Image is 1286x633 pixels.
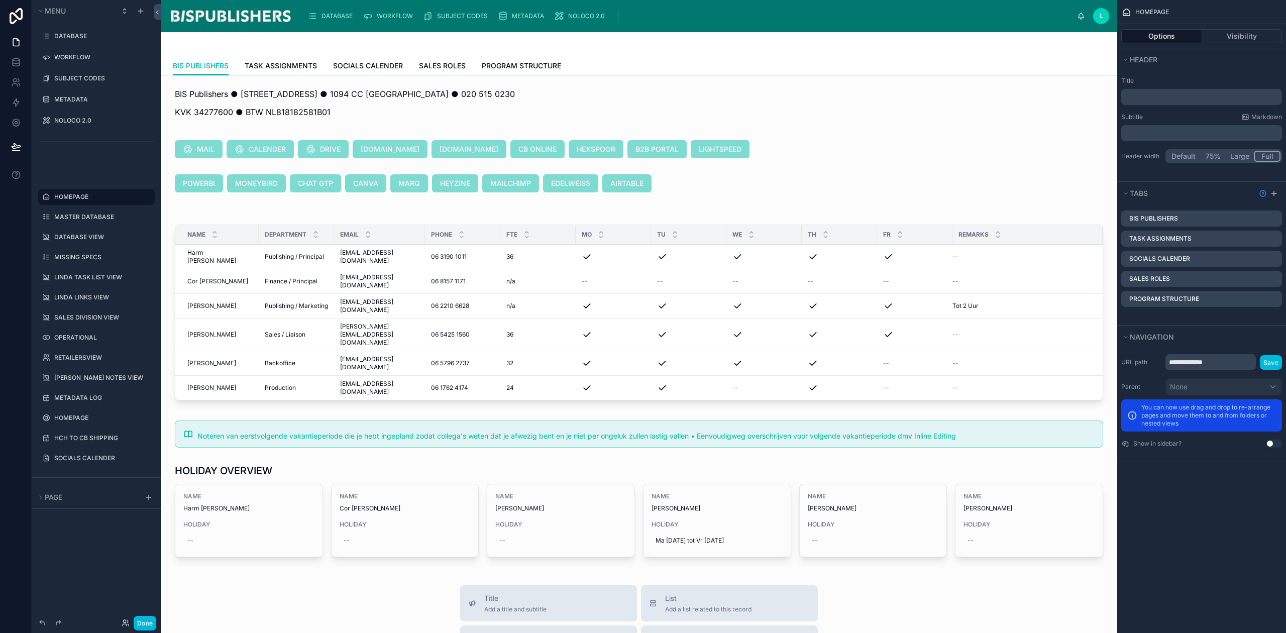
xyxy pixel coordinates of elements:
[340,231,359,239] span: EMAIL
[1129,215,1178,223] label: BIS PUBLISHERS
[1259,189,1267,197] svg: Show help information
[1121,330,1276,344] button: Navigation
[1241,113,1282,121] a: Markdown
[54,273,149,281] label: LINDA TASK LIST VIEW
[437,12,488,20] span: SUBJECT CODES
[1130,333,1174,341] span: Navigation
[54,354,149,362] label: RETAILERSVIEW
[1129,255,1190,263] label: SOCIALS CALENDER
[1130,55,1157,64] span: Header
[54,414,149,422] label: HOMEPAGE
[1121,77,1282,85] label: Title
[1129,235,1192,243] label: TASK ASSIGNMENTS
[732,231,742,239] span: WE
[484,605,547,613] span: Add a title and subtitle
[54,253,149,261] a: MISSING SPECS
[482,57,561,77] a: PROGRAM STRUCTURE
[1251,113,1282,121] span: Markdown
[1129,275,1170,283] label: SALES ROLES
[360,7,420,25] a: WORKFLOW
[568,12,605,20] span: NOLOCO 2.0
[54,53,149,61] label: WORKFLOW
[54,117,149,125] label: NOLOCO 2.0
[1254,151,1280,162] button: Full
[304,7,360,25] a: DATABASE
[641,585,818,621] button: ListAdd a list related to this record
[173,57,229,76] a: BIS PUBLISHERS
[1121,125,1282,141] div: scrollable content
[377,12,413,20] span: WORKFLOW
[134,616,156,630] button: Done
[54,454,149,462] label: SOCIALS CALENDER
[420,7,495,25] a: SUBJECT CODES
[1121,29,1202,43] button: Options
[482,61,561,71] span: PROGRAM STRUCTURE
[1121,89,1282,105] div: scrollable content
[431,231,452,239] span: PHONE
[1135,8,1169,16] span: HOMEPAGE
[1129,295,1199,303] label: PROGRAM STRUCTURE
[54,334,149,342] label: OPERATIONAL
[54,394,149,402] label: METADATA LOG
[808,231,816,239] span: TH
[45,493,62,501] span: Page
[54,313,149,322] a: SALES DIVISION VIEW
[36,190,151,204] button: Hidden pages
[300,5,1077,27] div: scrollable content
[265,231,306,239] span: DEPARTMENT
[958,231,989,239] span: REMARKS
[54,213,149,221] label: MASTER DATABASE
[54,434,149,442] label: HCH TO CB SHIPPING
[1121,53,1276,67] button: Header
[665,593,752,603] span: List
[54,74,149,82] label: SUBJECT CODES
[187,231,205,239] span: NAME
[883,231,891,239] span: FR
[54,233,149,241] label: DATABASE VIEW
[245,61,317,71] span: TASK ASSIGNMENTS
[665,605,752,613] span: Add a list related to this record
[173,61,229,71] span: BIS PUBLISHERS
[1226,151,1254,162] button: Large
[54,95,149,103] label: METADATA
[1130,189,1148,197] span: Tabs
[36,490,139,504] button: Page
[1121,358,1161,366] label: URL path
[495,7,551,25] a: METADATA
[245,57,317,77] a: TASK ASSIGNMENTS
[1167,151,1200,162] button: Default
[169,8,292,24] img: App logo
[512,12,544,20] span: METADATA
[419,61,466,71] span: SALES ROLES
[1170,382,1188,392] span: None
[45,7,66,15] span: Menu
[333,57,403,77] a: SOCIALS CALENDER
[1141,403,1276,428] p: You can now use drag and drop to re-arrange pages and move them to and from folders or nested views
[419,57,466,77] a: SALES ROLES
[54,374,149,382] label: [PERSON_NAME] NOTES VIEW
[1200,151,1226,162] button: 75%
[54,293,149,301] label: LINDA LINKS VIEW
[1260,355,1282,370] button: Save
[1165,378,1282,395] button: None
[36,4,115,18] button: Menu
[460,585,637,621] button: TitleAdd a title and subtitle
[1100,12,1103,20] span: L
[657,231,666,239] span: TU
[54,193,149,201] label: HOMEPAGE
[54,32,149,40] label: DATABASE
